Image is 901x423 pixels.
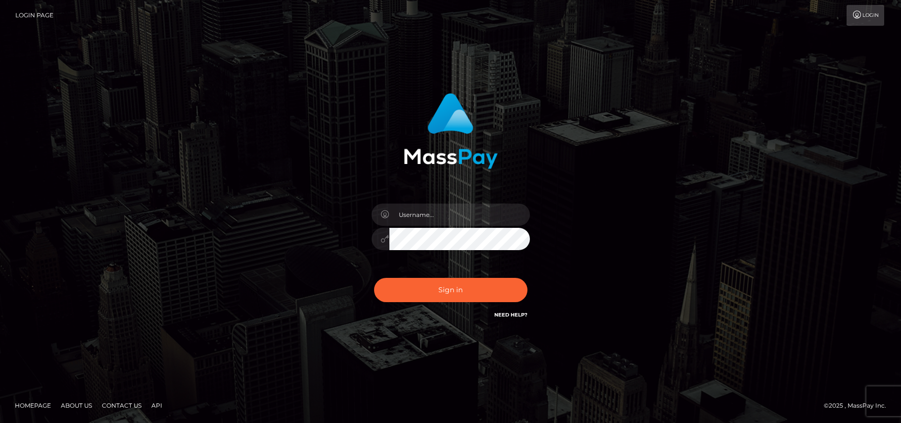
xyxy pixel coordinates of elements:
[404,93,498,169] img: MassPay Login
[98,398,145,413] a: Contact Us
[147,398,166,413] a: API
[374,278,527,302] button: Sign in
[824,400,894,411] div: © 2025 , MassPay Inc.
[11,398,55,413] a: Homepage
[847,5,884,26] a: Login
[57,398,96,413] a: About Us
[389,204,530,226] input: Username...
[494,312,527,318] a: Need Help?
[15,5,53,26] a: Login Page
